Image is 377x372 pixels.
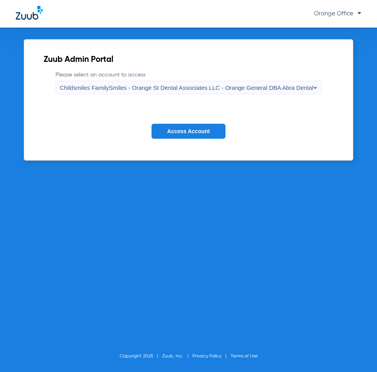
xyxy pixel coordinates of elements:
[60,84,313,91] span: Childsmiles FamilySmiles - Orange St Dental Associates LLC - Orange General DBA Abra Dental
[16,6,43,20] img: Zuub Logo
[152,124,225,139] button: Access Account
[167,128,210,134] span: Access Account
[55,71,322,94] label: Please select an account to access
[192,354,222,359] a: Privacy Policy
[44,56,333,64] h2: Zuub Admin Portal
[231,354,258,359] a: Terms of Use
[120,352,162,360] li: Copyright 2025
[314,11,361,17] span: Orange Office
[162,352,192,360] li: Zuub, Inc.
